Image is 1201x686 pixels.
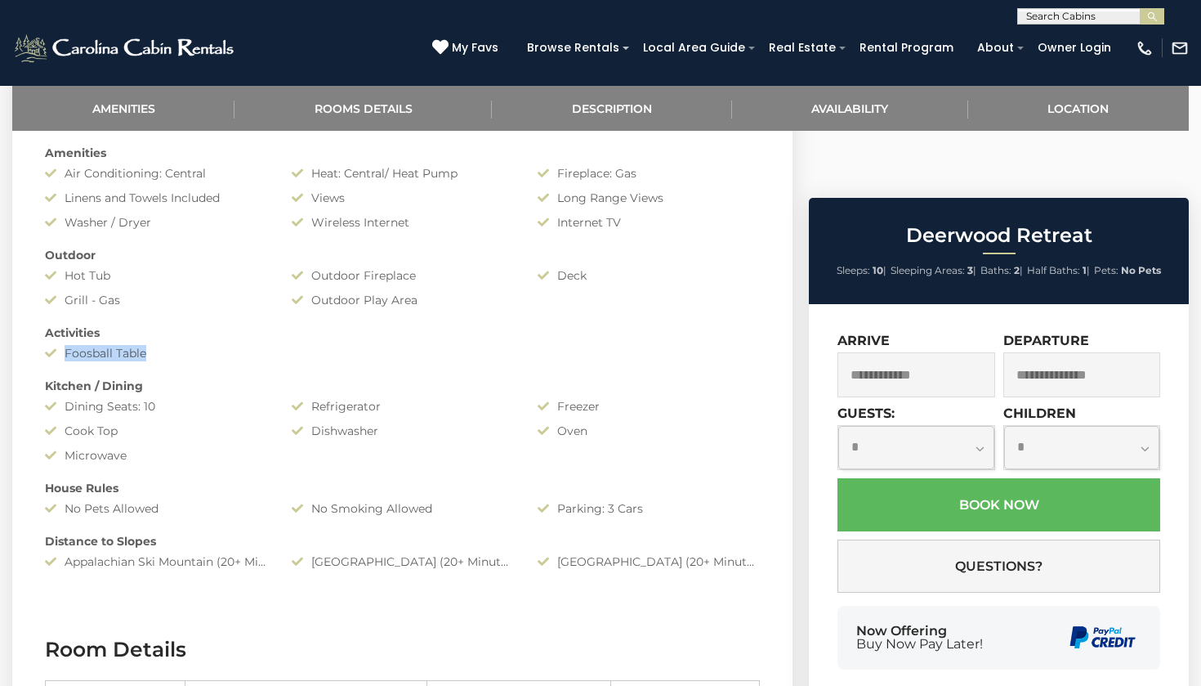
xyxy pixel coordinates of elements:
[33,190,279,206] div: Linens and Towels Included
[12,32,239,65] img: White-1-2.png
[33,533,772,549] div: Distance to Slopes
[525,267,772,284] div: Deck
[1094,264,1118,276] span: Pets:
[980,264,1011,276] span: Baths:
[525,214,772,231] div: Internet TV
[432,39,502,57] a: My Favs
[525,423,772,439] div: Oven
[33,214,279,231] div: Washer / Dryer
[851,35,962,61] a: Rental Program
[1083,264,1087,276] strong: 1
[279,214,526,231] div: Wireless Internet
[33,554,279,570] div: Appalachian Ski Mountain (20+ Minute Drive)
[1027,260,1090,281] li: |
[891,260,976,281] li: |
[33,378,772,394] div: Kitchen / Dining
[1003,406,1076,421] label: Children
[1121,264,1161,276] strong: No Pets
[33,145,772,161] div: Amenities
[837,333,890,348] label: Arrive
[1136,39,1154,57] img: phone-regular-white.png
[1171,39,1189,57] img: mail-regular-white.png
[33,267,279,284] div: Hot Tub
[33,247,772,263] div: Outdoor
[33,292,279,308] div: Grill - Gas
[1014,264,1020,276] strong: 2
[12,86,234,131] a: Amenities
[234,86,492,131] a: Rooms Details
[873,264,883,276] strong: 10
[837,260,886,281] li: |
[279,423,526,439] div: Dishwasher
[1029,35,1119,61] a: Owner Login
[969,35,1022,61] a: About
[837,406,895,421] label: Guests:
[279,398,526,415] div: Refrigerator
[33,447,279,464] div: Microwave
[837,264,870,276] span: Sleeps:
[33,480,772,496] div: House Rules
[279,500,526,517] div: No Smoking Allowed
[837,540,1160,593] button: Questions?
[813,225,1185,246] h2: Deerwood Retreat
[1003,333,1089,348] label: Departure
[279,190,526,206] div: Views
[492,86,731,131] a: Description
[525,190,772,206] div: Long Range Views
[452,39,498,56] span: My Favs
[525,165,772,182] div: Fireplace: Gas
[891,264,965,276] span: Sleeping Areas:
[856,625,983,651] div: Now Offering
[279,267,526,284] div: Outdoor Fireplace
[45,635,760,664] h3: Room Details
[279,165,526,182] div: Heat: Central/ Heat Pump
[33,398,279,415] div: Dining Seats: 10
[33,165,279,182] div: Air Conditioning: Central
[635,35,753,61] a: Local Area Guide
[856,638,983,651] span: Buy Now Pay Later!
[33,325,772,341] div: Activities
[33,423,279,439] div: Cook Top
[279,292,526,308] div: Outdoor Play Area
[519,35,627,61] a: Browse Rentals
[980,260,1023,281] li: |
[279,554,526,570] div: [GEOGRAPHIC_DATA] (20+ Minutes Drive)
[837,478,1160,531] button: Book Now
[968,86,1189,131] a: Location
[761,35,844,61] a: Real Estate
[525,398,772,415] div: Freezer
[33,500,279,517] div: No Pets Allowed
[525,500,772,517] div: Parking: 3 Cars
[732,86,968,131] a: Availability
[1027,264,1080,276] span: Half Baths:
[967,264,973,276] strong: 3
[33,345,279,361] div: Foosball Table
[525,554,772,570] div: [GEOGRAPHIC_DATA] (20+ Minute Drive)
